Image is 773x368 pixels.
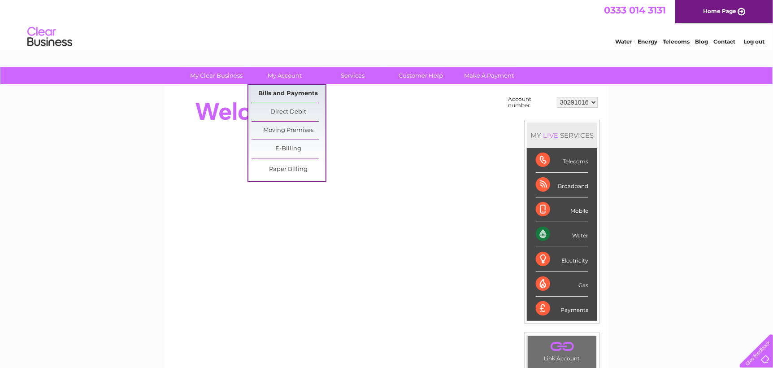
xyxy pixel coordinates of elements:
[252,85,326,103] a: Bills and Payments
[604,4,666,16] a: 0333 014 3131
[743,38,764,45] a: Log out
[713,38,735,45] a: Contact
[536,222,588,247] div: Water
[527,123,597,148] div: MY SERVICES
[252,140,326,158] a: E-Billing
[530,338,594,354] a: .
[638,38,657,45] a: Energy
[536,247,588,272] div: Electricity
[541,131,560,140] div: LIVE
[536,173,588,197] div: Broadband
[527,336,597,364] td: Link Account
[252,103,326,121] a: Direct Debit
[536,297,588,321] div: Payments
[252,161,326,179] a: Paper Billing
[615,38,632,45] a: Water
[536,148,588,173] div: Telecoms
[384,67,458,84] a: Customer Help
[27,23,73,51] img: logo.png
[248,67,322,84] a: My Account
[695,38,708,45] a: Blog
[175,5,599,44] div: Clear Business is a trading name of Verastar Limited (registered in [GEOGRAPHIC_DATA] No. 3667643...
[506,94,555,111] td: Account number
[252,122,326,140] a: Moving Premises
[180,67,254,84] a: My Clear Business
[663,38,690,45] a: Telecoms
[452,67,526,84] a: Make A Payment
[536,272,588,297] div: Gas
[316,67,390,84] a: Services
[536,197,588,222] div: Mobile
